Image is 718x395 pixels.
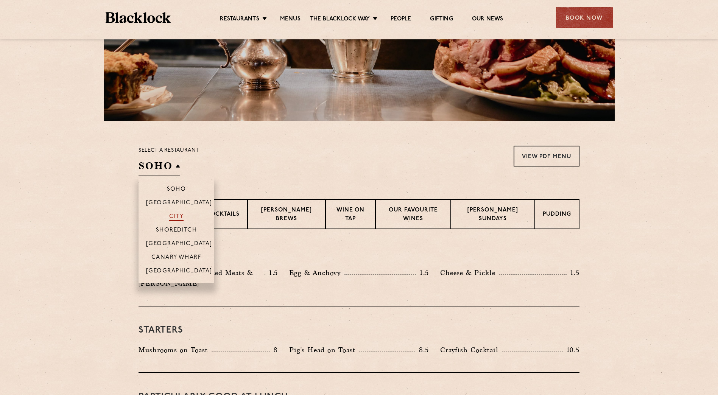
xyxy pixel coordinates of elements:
p: Select a restaurant [139,146,199,156]
p: [PERSON_NAME] Sundays [459,206,527,224]
p: Egg & Anchovy [289,267,344,278]
p: Pig's Head on Toast [289,345,359,355]
a: Our News [472,16,503,24]
div: Book Now [556,7,613,28]
p: 1.5 [567,268,579,278]
p: [GEOGRAPHIC_DATA] [146,268,212,275]
img: BL_Textured_Logo-footer-cropped.svg [106,12,171,23]
a: Gifting [430,16,453,24]
p: [GEOGRAPHIC_DATA] [146,200,212,207]
a: The Blacklock Way [310,16,370,24]
p: Shoreditch [156,227,197,235]
p: Pudding [543,210,571,220]
p: 8 [270,345,278,355]
p: Wine on Tap [333,206,367,224]
p: Our favourite wines [383,206,443,224]
p: Canary Wharf [151,254,201,262]
p: 1.5 [416,268,429,278]
p: Mushrooms on Toast [139,345,212,355]
a: Restaurants [220,16,259,24]
p: Soho [167,186,186,194]
p: 10.5 [563,345,579,355]
p: [PERSON_NAME] Brews [255,206,318,224]
p: 8.5 [415,345,429,355]
p: 1.5 [265,268,278,278]
p: Cheese & Pickle [440,267,499,278]
p: Cocktails [206,210,240,220]
h3: Starters [139,325,579,335]
h3: Pre Chop Bites [139,248,579,258]
h2: SOHO [139,159,180,176]
p: Crayfish Cocktail [440,345,502,355]
a: View PDF Menu [514,146,579,166]
a: People [391,16,411,24]
p: [GEOGRAPHIC_DATA] [146,241,212,248]
p: City [169,213,184,221]
a: Menus [280,16,301,24]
